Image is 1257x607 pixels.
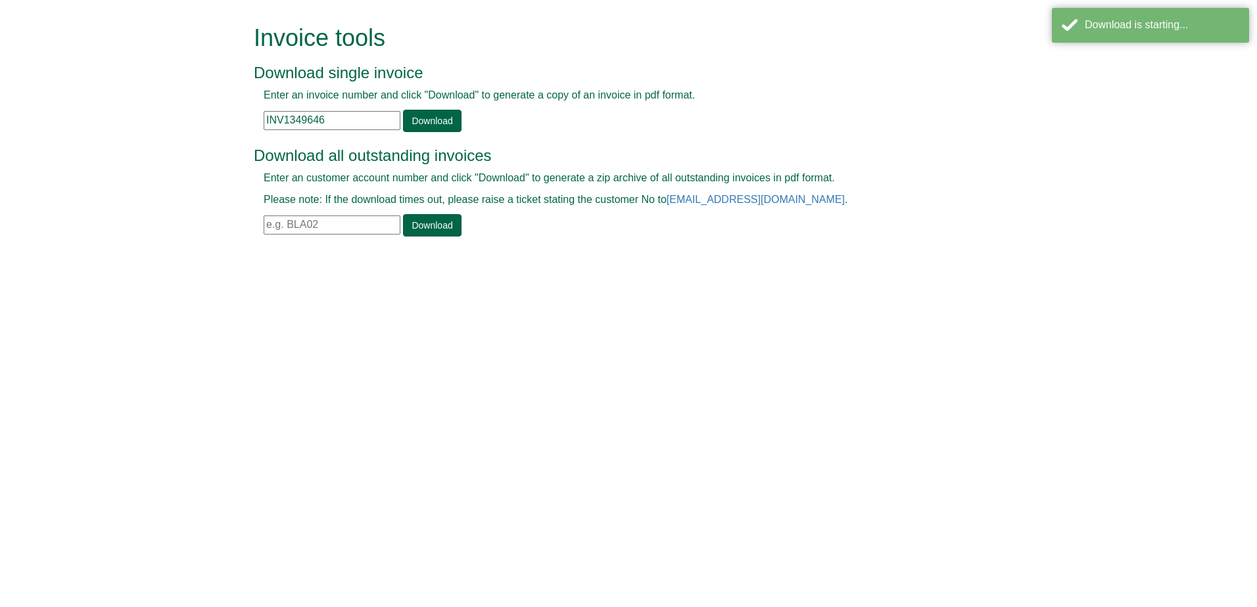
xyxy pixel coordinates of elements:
h1: Invoice tools [254,25,974,51]
p: Enter an invoice number and click "Download" to generate a copy of an invoice in pdf format. [264,88,964,103]
input: e.g. BLA02 [264,215,400,235]
h3: Download all outstanding invoices [254,147,974,164]
p: Enter an customer account number and click "Download" to generate a zip archive of all outstandin... [264,171,964,186]
input: e.g. INV1234 [264,111,400,130]
a: Download [403,214,461,236]
h3: Download single invoice [254,64,974,81]
a: Download [403,110,461,132]
a: [EMAIL_ADDRESS][DOMAIN_NAME] [667,194,845,205]
div: Download is starting... [1085,18,1239,33]
p: Please note: If the download times out, please raise a ticket stating the customer No to . [264,192,964,208]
